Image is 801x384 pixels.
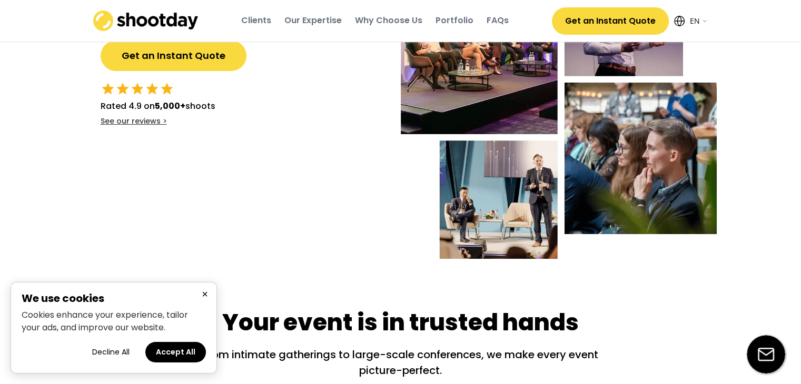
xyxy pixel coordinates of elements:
div: Rated 4.9 on shoots [101,100,215,113]
img: email-icon%20%281%29.svg [747,335,785,373]
button: Get an Instant Quote [101,41,246,71]
p: Cookies enhance your experience, tailor your ads, and improve our website. [22,309,206,334]
button: Decline all cookies [82,342,140,362]
div: Portfolio [436,15,473,26]
button: Accept all cookies [145,342,206,362]
div: FAQs [487,15,509,26]
button: star [101,82,115,96]
div: Why Choose Us [355,15,422,26]
div: Clients [241,15,271,26]
button: Close cookie banner [199,288,211,301]
button: star [130,82,145,96]
h2: We use cookies [22,293,206,304]
div: From intimate gatherings to large-scale conferences, we make every event picture-perfect. [190,347,611,378]
div: See our reviews > [101,116,167,127]
div: Your event is in trusted hands [222,306,579,339]
strong: 5,000+ [155,100,185,112]
button: star [115,82,130,96]
img: Icon%20feather-globe%20%281%29.svg [674,16,685,26]
div: Our Expertise [284,15,342,26]
button: star [160,82,174,96]
button: Get an Instant Quote [552,7,669,35]
img: shootday_logo.png [93,11,199,31]
button: star [145,82,160,96]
